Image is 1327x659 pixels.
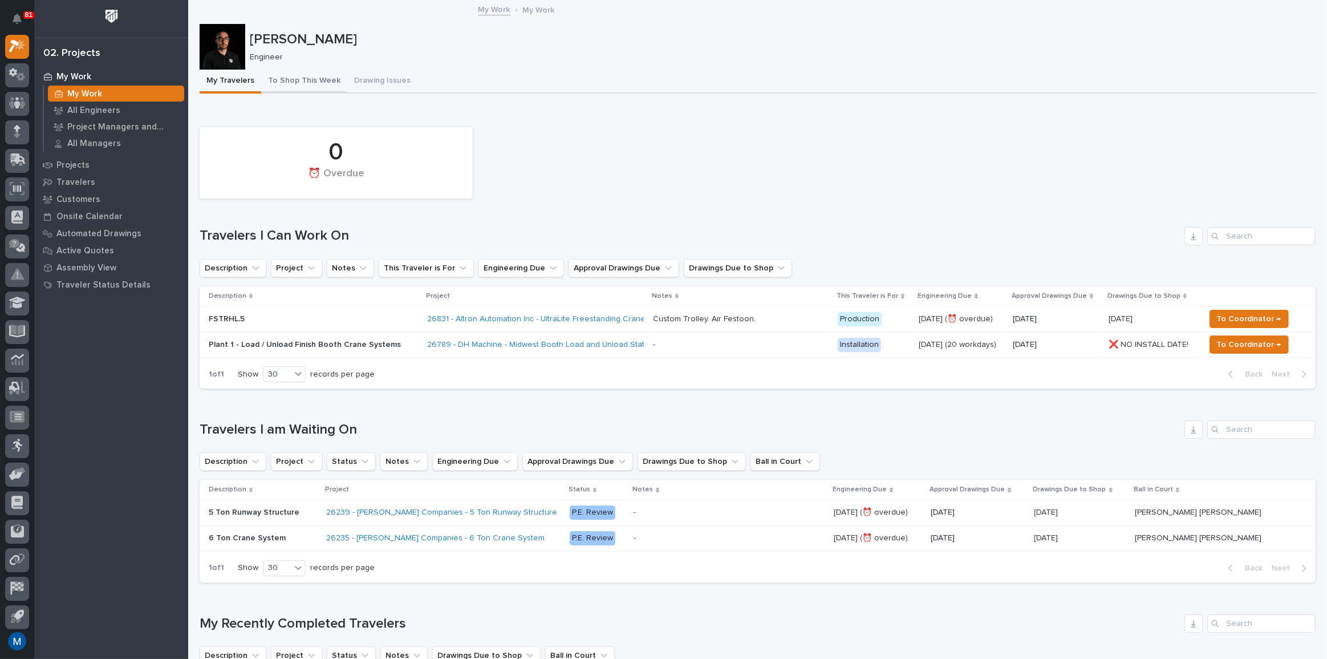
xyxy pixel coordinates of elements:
[638,452,746,471] button: Drawings Due to Shop
[1272,369,1297,379] span: Next
[1034,506,1061,518] p: [DATE]
[44,86,188,102] a: My Work
[432,452,518,471] button: Engineering Due
[250,52,1306,62] p: Engineer
[1207,614,1316,633] input: Search
[44,119,188,135] a: Project Managers and Engineers
[1033,483,1106,496] p: Drawings Due to Shop
[200,259,266,277] button: Description
[478,2,510,15] a: My Work
[67,122,180,132] p: Project Managers and Engineers
[325,483,349,496] p: Project
[209,340,408,350] p: Plant 1 - Load / Unload Finish Booth Crane Systems
[56,177,95,188] p: Travelers
[200,616,1180,632] h1: My Recently Completed Travelers
[56,160,90,171] p: Projects
[34,225,188,242] a: Automated Drawings
[200,361,233,389] p: 1 of 1
[523,3,555,15] p: My Work
[1013,314,1099,324] p: [DATE]
[1267,369,1316,379] button: Next
[427,340,656,350] a: 26789 - DH Machine - Midwest Booth Load and Unload Station
[263,562,291,574] div: 30
[1109,312,1135,324] p: [DATE]
[1219,369,1267,379] button: Back
[919,314,1003,324] p: [DATE] (⏰ overdue)
[34,242,188,259] a: Active Quotes
[522,452,633,471] button: Approval Drawings Due
[379,259,474,277] button: This Traveler is For
[478,259,564,277] button: Engineering Due
[930,483,1005,496] p: Approval Drawings Due
[238,563,258,573] p: Show
[200,70,261,94] button: My Travelers
[1210,310,1289,328] button: To Coordinator →
[1210,335,1289,354] button: To Coordinator →
[56,72,91,82] p: My Work
[56,229,141,239] p: Automated Drawings
[200,306,1316,332] tr: FSTRHL.526831 - Altron Automation Inc - UltraLite Freestanding Crane Custom Trolley. Air Festoon....
[209,506,302,518] p: 5 Ton Runway Structure
[1012,290,1087,302] p: Approval Drawings Due
[1134,483,1173,496] p: Ball in Court
[14,14,29,32] div: Notifications81
[200,554,233,582] p: 1 of 1
[209,531,288,543] p: 6 Ton Crane System
[833,483,887,496] p: Engineering Due
[43,47,100,60] div: 02. Projects
[838,338,881,352] div: Installation
[5,7,29,31] button: Notifications
[570,531,615,545] div: P.E. Review
[209,290,246,302] p: Description
[34,276,188,293] a: Traveler Status Details
[1207,227,1316,245] div: Search
[1107,290,1180,302] p: Drawings Due to Shop
[1207,421,1316,439] input: Search
[380,452,428,471] button: Notes
[427,314,646,324] a: 26831 - Altron Automation Inc - UltraLite Freestanding Crane
[347,70,417,94] button: Drawing Issues
[1013,340,1099,350] p: [DATE]
[569,259,679,277] button: Approval Drawings Due
[919,340,1003,350] p: [DATE] (20 workdays)
[271,259,322,277] button: Project
[918,290,972,302] p: Engineering Due
[326,533,545,543] a: 26235 - [PERSON_NAME] Companies - 6 Ton Crane System
[238,370,258,379] p: Show
[209,483,246,496] p: Description
[56,263,116,273] p: Assembly View
[67,106,120,116] p: All Engineers
[1034,531,1061,543] p: [DATE]
[834,506,910,518] p: [DATE] (⏰ overdue)
[200,422,1180,438] h1: Travelers I am Waiting On
[219,138,453,167] div: 0
[25,11,33,19] p: 81
[426,290,450,302] p: Project
[200,525,1316,551] tr: 6 Ton Crane System6 Ton Crane System 26235 - [PERSON_NAME] Companies - 6 Ton Crane System P.E. Re...
[931,508,1025,518] p: [DATE]
[931,533,1025,543] p: [DATE]
[569,483,590,496] p: Status
[5,629,29,653] button: users-avatar
[1219,563,1267,573] button: Back
[34,208,188,225] a: Onsite Calendar
[67,89,102,99] p: My Work
[34,259,188,276] a: Assembly View
[56,212,123,222] p: Onsite Calendar
[34,68,188,85] a: My Work
[44,135,188,151] a: All Managers
[634,533,636,543] div: -
[632,483,653,496] p: Notes
[200,228,1180,244] h1: Travelers I Can Work On
[250,31,1311,48] p: [PERSON_NAME]
[653,314,756,324] div: Custom Trolley. Air Festoon.
[310,563,375,573] p: records per page
[750,452,820,471] button: Ball in Court
[263,369,291,381] div: 30
[1238,563,1263,573] span: Back
[200,452,266,471] button: Description
[1217,312,1281,326] span: To Coordinator →
[310,370,375,379] p: records per page
[838,312,882,326] div: Production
